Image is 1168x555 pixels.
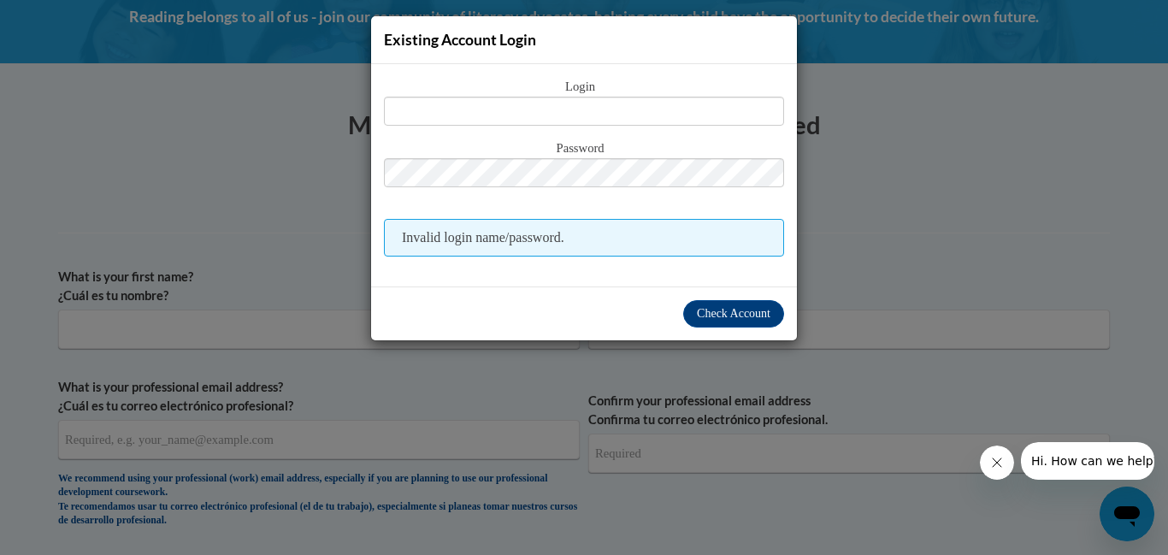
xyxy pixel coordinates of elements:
[384,78,784,97] span: Login
[1021,442,1154,480] iframe: Message from company
[697,307,770,320] span: Check Account
[980,446,1014,480] iframe: Close message
[384,219,784,257] span: Invalid login name/password.
[384,139,784,158] span: Password
[10,12,139,26] span: Hi. How can we help?
[384,31,536,49] span: Existing Account Login
[683,300,784,328] button: Check Account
